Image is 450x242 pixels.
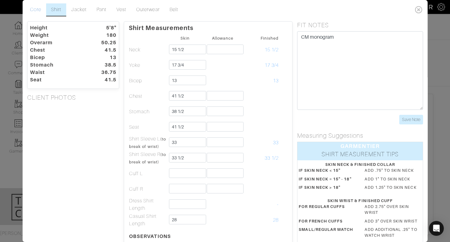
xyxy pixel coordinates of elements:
a: Belt [164,3,183,16]
dt: SMALL/REGULAR WATCH [294,227,360,241]
span: 33 [273,140,279,145]
dt: Height [25,24,89,32]
h5: Measuring Suggestions [297,132,423,139]
td: Casual Shirt Length [129,212,166,228]
input: Save Note [399,115,423,124]
dt: IF SKIN NECK = 15" - 18" [294,176,360,184]
dd: ADD 1.25" TO SKIN NECK [360,184,426,190]
p: Shirt Measurements [129,22,288,32]
h5: FIT NOTES [297,21,423,29]
td: Stomach [129,104,166,119]
div: SKIN NECK & FINISHED COLLAR [299,162,421,167]
dd: ADD .75" TO SKIN NECK [360,167,426,173]
dt: 180 [89,32,121,39]
td: Neck [129,42,166,58]
dt: Seat [25,76,89,84]
dt: Bicep [25,54,89,61]
td: Bicep [129,73,166,89]
a: Core [25,3,46,16]
span: - [277,202,279,207]
td: Yoke [129,58,166,73]
small: Skin [180,36,189,41]
div: SKIN WRIST & FINISHED CUFF [299,198,421,204]
dt: Weight [25,32,89,39]
dd: ADD ADDITIONAL .25" TO WATCH WRIST [360,227,426,238]
div: Open Intercom Messenger [429,221,444,236]
small: Finished [261,36,279,41]
td: Cuff R [129,181,166,197]
h5: CLIENT PHOTOS [27,94,119,101]
td: Chest [129,89,166,104]
td: Seat [129,119,166,135]
span: 33 1/2 [265,155,279,161]
span: 15 1/2 [265,47,279,53]
dd: ADD 3" OVER SKIN WRIST [360,218,426,224]
td: Dress Shirt Length [129,197,166,212]
div: GARMENTIER [297,142,422,150]
a: Pant [91,3,111,16]
dt: 41.5 [89,76,121,84]
dd: ADD 2.75" OVER SKIN WRIST [360,204,426,215]
dt: 50.25 [89,39,121,46]
dt: Overarm [25,39,89,46]
td: Shirt Sleeve L [129,135,166,150]
dt: IF SKIN NECK < 15" [294,167,360,176]
dt: 41.5 [89,46,121,54]
dt: Waist [25,69,89,76]
dt: IF SKIN NECK > 18" [294,184,360,193]
span: 13 [273,78,279,84]
small: Allowance [212,36,233,41]
div: SHIRT MEASUREMENT TIPS [297,150,422,160]
span: 28 [273,217,279,223]
dt: FOR FRENCH CUFFS [294,218,360,227]
dd: ADD 1" TO SKIN NECK [360,176,426,182]
dt: 13 [89,54,121,61]
dt: 36.75 [89,69,121,76]
td: Shirt Sleeve R [129,150,166,166]
td: Cuff L [129,166,166,181]
a: Vest [111,3,131,16]
dt: Chest [25,46,89,54]
dt: FOR REGULAR CUFFS [294,204,360,218]
a: Shirt [46,3,66,16]
a: Outerwear [131,3,164,16]
span: 17 3/4 [265,63,279,68]
dt: 38.5 [89,61,121,69]
dt: 5'8" [89,24,121,32]
a: Jacket [66,3,91,16]
dt: Stomach [25,61,89,69]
